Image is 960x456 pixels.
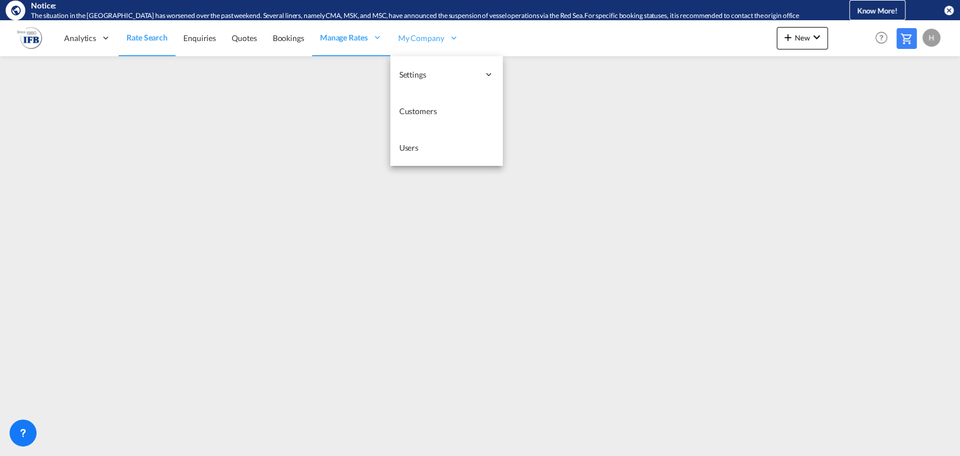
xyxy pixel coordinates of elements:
[922,29,940,47] div: H
[390,20,467,56] div: My Company
[943,4,954,16] button: icon-close-circle
[857,6,898,15] span: Know More!
[777,27,828,49] button: icon-plus 400-fgNewicon-chevron-down
[399,106,437,116] span: Customers
[872,28,896,48] div: Help
[232,33,256,43] span: Quotes
[56,20,119,56] div: Analytics
[127,33,168,42] span: Rate Search
[119,20,175,56] a: Rate Search
[273,33,304,43] span: Bookings
[399,143,419,152] span: Users
[183,33,216,43] span: Enquiries
[265,20,312,56] a: Bookings
[810,30,823,44] md-icon: icon-chevron-down
[390,129,503,166] a: Users
[312,20,390,56] div: Manage Rates
[64,33,96,44] span: Analytics
[399,69,479,80] span: Settings
[390,56,503,93] div: Settings
[10,4,21,16] md-icon: icon-earth
[390,93,503,129] a: Customers
[175,20,224,56] a: Enquiries
[17,25,42,51] img: b628ab10256c11eeb52753acbc15d091.png
[781,33,823,42] span: New
[224,20,264,56] a: Quotes
[31,11,812,21] div: The situation in the Red Sea has worsened over the past weekend. Several liners, namely CMA, MSK,...
[872,28,891,47] span: Help
[398,33,444,44] span: My Company
[320,32,368,43] span: Manage Rates
[781,30,795,44] md-icon: icon-plus 400-fg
